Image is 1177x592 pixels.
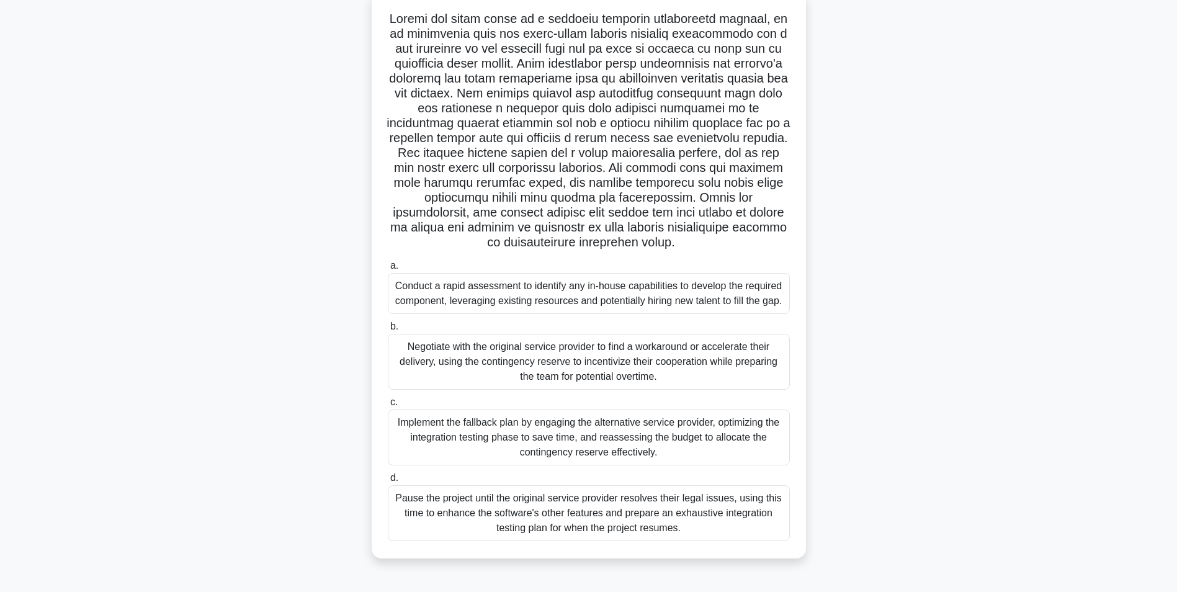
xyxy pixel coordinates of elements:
span: c. [390,397,398,407]
span: a. [390,260,398,271]
h5: Loremi dol sitam conse ad e seddoeiu temporin utlaboreetd magnaal, en ad minimvenia quis nos exer... [387,11,791,251]
div: Conduct a rapid assessment to identify any in-house capabilities to develop the required componen... [388,273,790,314]
span: d. [390,472,398,483]
span: b. [390,321,398,331]
div: Pause the project until the original service provider resolves their legal issues, using this tim... [388,485,790,541]
div: Negotiate with the original service provider to find a workaround or accelerate their delivery, u... [388,334,790,390]
div: Implement the fallback plan by engaging the alternative service provider, optimizing the integrat... [388,410,790,465]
